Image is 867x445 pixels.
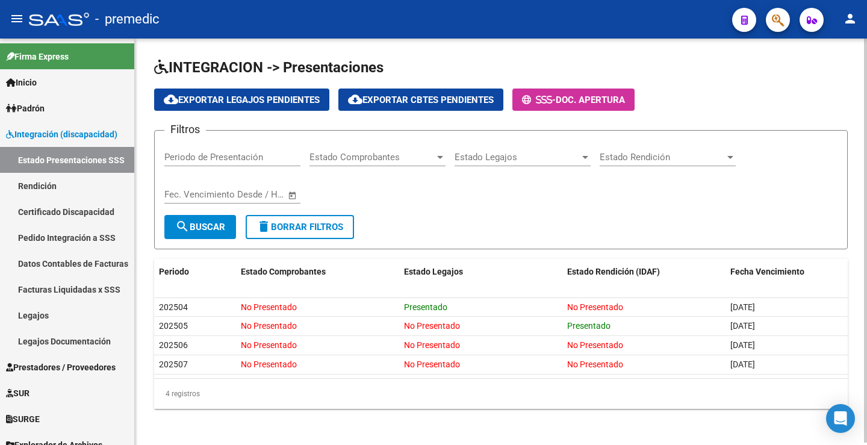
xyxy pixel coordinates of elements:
mat-icon: cloud_download [164,92,178,107]
span: Estado Comprobantes [241,267,326,276]
button: Open calendar [286,188,300,202]
h3: Filtros [164,121,206,138]
span: 202506 [159,340,188,350]
datatable-header-cell: Estado Rendición (IDAF) [562,259,726,285]
span: No Presentado [404,321,460,331]
span: [DATE] [730,302,755,312]
mat-icon: person [843,11,857,26]
span: SURGE [6,412,40,426]
span: Firma Express [6,50,69,63]
span: Inicio [6,76,37,89]
span: Presentado [404,302,447,312]
span: No Presentado [241,302,297,312]
span: - [522,95,556,105]
input: Fecha inicio [164,189,213,200]
datatable-header-cell: Estado Legajos [399,259,562,285]
span: [DATE] [730,321,755,331]
span: Estado Rendición (IDAF) [567,267,660,276]
span: 202507 [159,359,188,369]
span: No Presentado [241,359,297,369]
span: No Presentado [567,359,623,369]
span: No Presentado [404,340,460,350]
span: Exportar Cbtes Pendientes [348,95,494,105]
datatable-header-cell: Estado Comprobantes [236,259,399,285]
div: Open Intercom Messenger [826,404,855,433]
span: Integración (discapacidad) [6,128,117,141]
datatable-header-cell: Fecha Vencimiento [726,259,848,285]
span: [DATE] [730,340,755,350]
span: - premedic [95,6,160,33]
span: Prestadores / Proveedores [6,361,116,374]
mat-icon: delete [256,219,271,234]
span: 202505 [159,321,188,331]
button: Borrar Filtros [246,215,354,239]
span: Estado Comprobantes [309,152,435,163]
span: Borrar Filtros [256,222,343,232]
span: Buscar [175,222,225,232]
span: No Presentado [241,321,297,331]
span: No Presentado [567,302,623,312]
span: 202504 [159,302,188,312]
span: No Presentado [567,340,623,350]
span: No Presentado [241,340,297,350]
span: Estado Legajos [455,152,580,163]
mat-icon: menu [10,11,24,26]
span: Exportar Legajos Pendientes [164,95,320,105]
span: No Presentado [404,359,460,369]
input: Fecha fin [224,189,282,200]
button: Buscar [164,215,236,239]
span: Estado Rendición [600,152,725,163]
span: Periodo [159,267,189,276]
span: Estado Legajos [404,267,463,276]
span: SUR [6,387,30,400]
span: [DATE] [730,359,755,369]
div: 4 registros [154,379,848,409]
mat-icon: cloud_download [348,92,362,107]
button: Exportar Cbtes Pendientes [338,89,503,111]
span: Presentado [567,321,611,331]
span: Doc. Apertura [556,95,625,105]
datatable-header-cell: Periodo [154,259,236,285]
button: Exportar Legajos Pendientes [154,89,329,111]
span: INTEGRACION -> Presentaciones [154,59,384,76]
button: -Doc. Apertura [512,89,635,111]
span: Fecha Vencimiento [730,267,804,276]
mat-icon: search [175,219,190,234]
span: Padrón [6,102,45,115]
